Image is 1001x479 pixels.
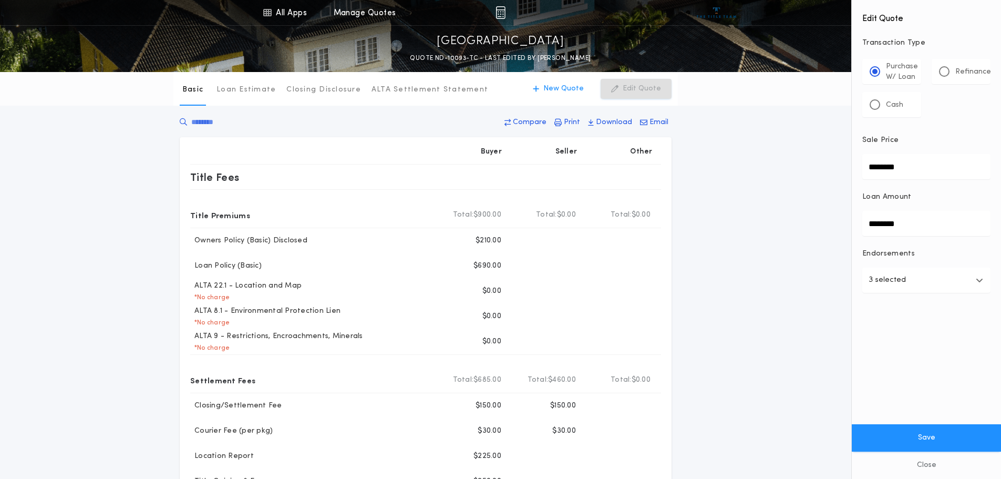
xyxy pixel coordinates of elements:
[886,100,903,110] p: Cash
[862,135,899,146] p: Sale Price
[190,281,302,291] p: ALTA 22.1 - Location and Map
[869,274,906,287] p: 3 selected
[862,249,990,259] p: Endorsements
[190,426,273,436] p: Courier Fee (per pkg)
[478,426,501,436] p: $30.00
[862,6,990,25] h4: Edit Quote
[623,84,661,94] p: Edit Quote
[216,85,276,95] p: Loan Estimate
[528,375,549,385] b: Total:
[536,210,557,220] b: Total:
[190,401,282,411] p: Closing/Settlement Fee
[482,337,501,347] p: $0.00
[543,84,584,94] p: New Quote
[637,113,672,132] button: Email
[482,286,501,297] p: $0.00
[476,401,501,411] p: $150.00
[481,147,502,157] p: Buyer
[596,117,632,128] p: Download
[437,33,564,50] p: [GEOGRAPHIC_DATA]
[852,424,1001,452] button: Save
[190,344,230,352] p: * No charge
[476,236,501,246] p: $210.00
[862,154,990,179] input: Sale Price
[632,375,651,385] span: $0.00
[410,53,591,64] p: QUOTE ND-10093-TC - LAST EDITED BY [PERSON_NAME]
[190,169,240,186] p: Title Fees
[190,236,307,246] p: Owners Policy (Basic) Disclosed
[190,293,230,302] p: * No charge
[473,210,501,220] span: $900.00
[557,210,576,220] span: $0.00
[190,372,255,389] p: Settlement Fees
[862,192,912,202] p: Loan Amount
[697,7,736,18] img: vs-icon
[585,113,635,132] button: Download
[564,117,580,128] p: Print
[550,401,576,411] p: $150.00
[611,375,632,385] b: Total:
[371,85,488,95] p: ALTA Settlement Statement
[501,113,550,132] button: Compare
[552,426,576,436] p: $30.00
[286,85,361,95] p: Closing Disclosure
[632,210,651,220] span: $0.00
[551,113,583,132] button: Print
[611,210,632,220] b: Total:
[631,147,653,157] p: Other
[862,268,990,293] button: 3 selected
[649,117,668,128] p: Email
[862,211,990,236] input: Loan Amount
[482,311,501,322] p: $0.00
[190,261,262,271] p: Loan Policy (Basic)
[601,79,672,99] button: Edit Quote
[955,67,991,77] p: Refinance
[852,452,1001,479] button: Close
[190,319,230,327] p: * No charge
[886,62,918,83] p: Purchase W/ Loan
[555,147,577,157] p: Seller
[190,451,254,462] p: Location Report
[190,331,363,342] p: ALTA 9 - Restrictions, Encroachments, Minerals
[190,207,250,223] p: Title Premiums
[182,85,203,95] p: Basic
[862,38,990,48] p: Transaction Type
[473,451,501,462] p: $225.00
[453,210,474,220] b: Total:
[522,79,594,99] button: New Quote
[453,375,474,385] b: Total:
[548,375,576,385] span: $460.00
[513,117,546,128] p: Compare
[473,261,501,271] p: $690.00
[473,375,501,385] span: $685.00
[496,6,505,19] img: img
[190,306,340,317] p: ALTA 8.1 - Environmental Protection Lien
